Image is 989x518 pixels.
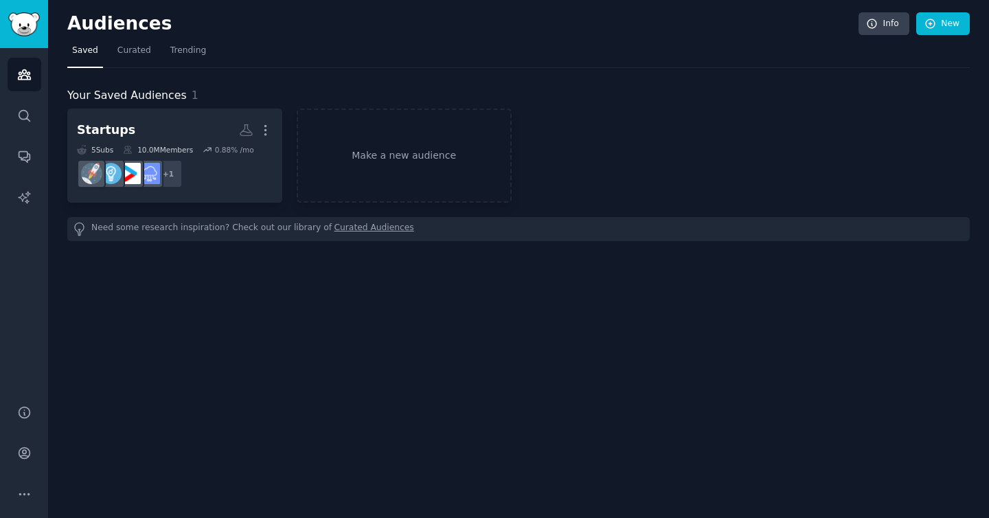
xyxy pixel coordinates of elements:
a: Trending [166,40,211,68]
span: Trending [170,45,206,57]
a: Make a new audience [297,109,512,203]
div: Need some research inspiration? Check out our library of [67,217,970,241]
a: Curated Audiences [334,222,414,236]
img: startup [120,163,141,184]
a: Startups5Subs10.0MMembers0.88% /mo+1SaaSstartupEntrepreneurstartups [67,109,282,203]
div: 0.88 % /mo [215,145,254,155]
a: Curated [113,40,156,68]
a: New [916,12,970,36]
img: GummySearch logo [8,12,40,36]
img: startups [81,163,102,184]
span: Curated [117,45,151,57]
span: Your Saved Audiences [67,87,187,104]
div: 5 Sub s [77,145,113,155]
a: Info [859,12,909,36]
a: Saved [67,40,103,68]
div: + 1 [154,159,183,188]
div: Startups [77,122,135,139]
img: SaaS [139,163,160,184]
h2: Audiences [67,13,859,35]
span: Saved [72,45,98,57]
img: Entrepreneur [100,163,122,184]
span: 1 [192,89,198,102]
div: 10.0M Members [123,145,193,155]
